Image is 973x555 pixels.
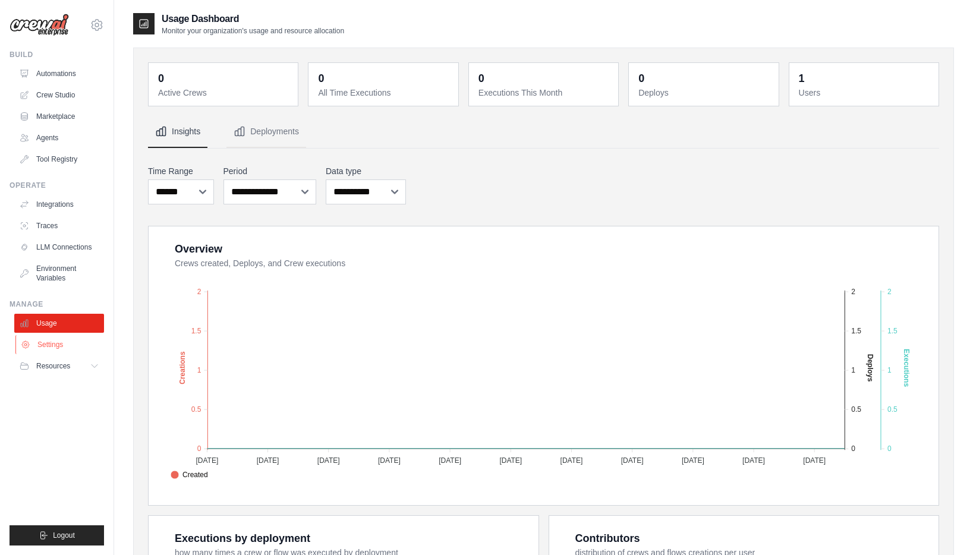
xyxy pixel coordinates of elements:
[851,288,855,296] tspan: 2
[223,165,317,177] label: Period
[148,165,214,177] label: Time Range
[851,327,861,335] tspan: 1.5
[148,116,939,148] nav: Tabs
[14,259,104,288] a: Environment Variables
[158,87,291,99] dt: Active Crews
[171,469,208,480] span: Created
[638,70,644,87] div: 0
[866,354,874,382] text: Deploys
[561,456,583,465] tspan: [DATE]
[887,327,898,335] tspan: 1.5
[10,181,104,190] div: Operate
[14,216,104,235] a: Traces
[175,530,310,547] div: Executions by deployment
[318,87,451,99] dt: All Time Executions
[14,238,104,257] a: LLM Connections
[317,456,340,465] tspan: [DATE]
[36,361,70,371] span: Resources
[175,257,924,269] dt: Crews created, Deploys, and Crew executions
[851,444,855,453] tspan: 0
[621,456,644,465] tspan: [DATE]
[478,70,484,87] div: 0
[478,87,611,99] dt: Executions This Month
[162,26,344,36] p: Monitor your organization's usage and resource allocation
[191,327,201,335] tspan: 1.5
[799,70,805,87] div: 1
[439,456,461,465] tspan: [DATE]
[10,50,104,59] div: Build
[178,351,187,384] text: Creations
[887,405,898,414] tspan: 0.5
[148,116,207,148] button: Insights
[318,70,324,87] div: 0
[191,405,201,414] tspan: 0.5
[575,530,640,547] div: Contributors
[196,456,218,465] tspan: [DATE]
[197,444,201,453] tspan: 0
[15,335,105,354] a: Settings
[53,531,75,540] span: Logout
[226,116,306,148] button: Deployments
[902,349,911,387] text: Executions
[14,314,104,333] a: Usage
[197,366,201,374] tspan: 1
[638,87,771,99] dt: Deploys
[499,456,522,465] tspan: [DATE]
[10,525,104,545] button: Logout
[803,456,826,465] tspan: [DATE]
[14,86,104,105] a: Crew Studio
[887,444,892,453] tspan: 0
[14,357,104,376] button: Resources
[887,288,892,296] tspan: 2
[851,405,861,414] tspan: 0.5
[799,87,931,99] dt: Users
[162,12,344,26] h2: Usage Dashboard
[14,150,104,169] a: Tool Registry
[682,456,704,465] tspan: [DATE]
[257,456,279,465] tspan: [DATE]
[14,128,104,147] a: Agents
[14,107,104,126] a: Marketplace
[197,288,201,296] tspan: 2
[10,14,69,36] img: Logo
[10,299,104,309] div: Manage
[742,456,765,465] tspan: [DATE]
[887,366,892,374] tspan: 1
[175,241,222,257] div: Overview
[14,64,104,83] a: Automations
[851,366,855,374] tspan: 1
[378,456,401,465] tspan: [DATE]
[326,165,406,177] label: Data type
[158,70,164,87] div: 0
[14,195,104,214] a: Integrations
